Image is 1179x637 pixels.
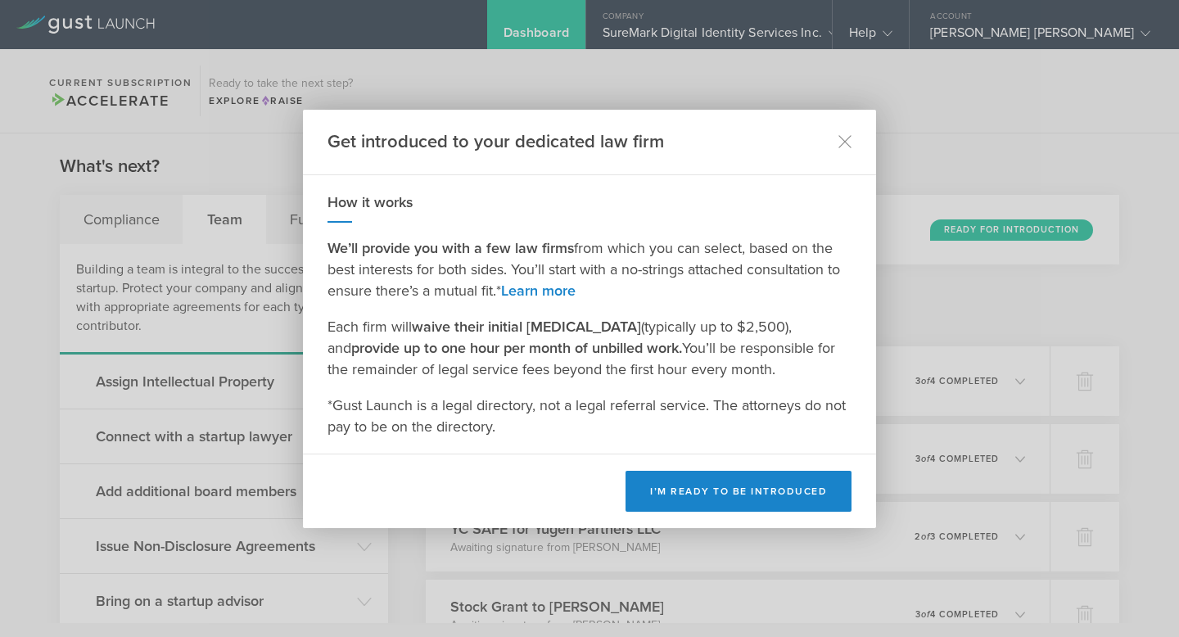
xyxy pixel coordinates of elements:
p: Each firm will (typically up to $2,500), and You’ll be responsible for the remainder of legal ser... [327,316,851,380]
p: from which you can select, based on the best interests for both sides. You’ll start with a no-str... [327,237,851,301]
strong: waive their initial [MEDICAL_DATA] [412,318,641,336]
a: Learn more [501,282,576,300]
h3: How it works [327,192,851,213]
p: *Gust Launch is a legal directory, not a legal referral service. The attorneys do not pay to be o... [327,395,851,437]
strong: provide up to one hour per month of unbilled work. [351,339,682,357]
h2: Get introduced to your dedicated law firm [327,130,664,154]
strong: We’ll provide you with a few law firms [327,239,574,257]
button: I’m ready to be introduced [626,471,851,512]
